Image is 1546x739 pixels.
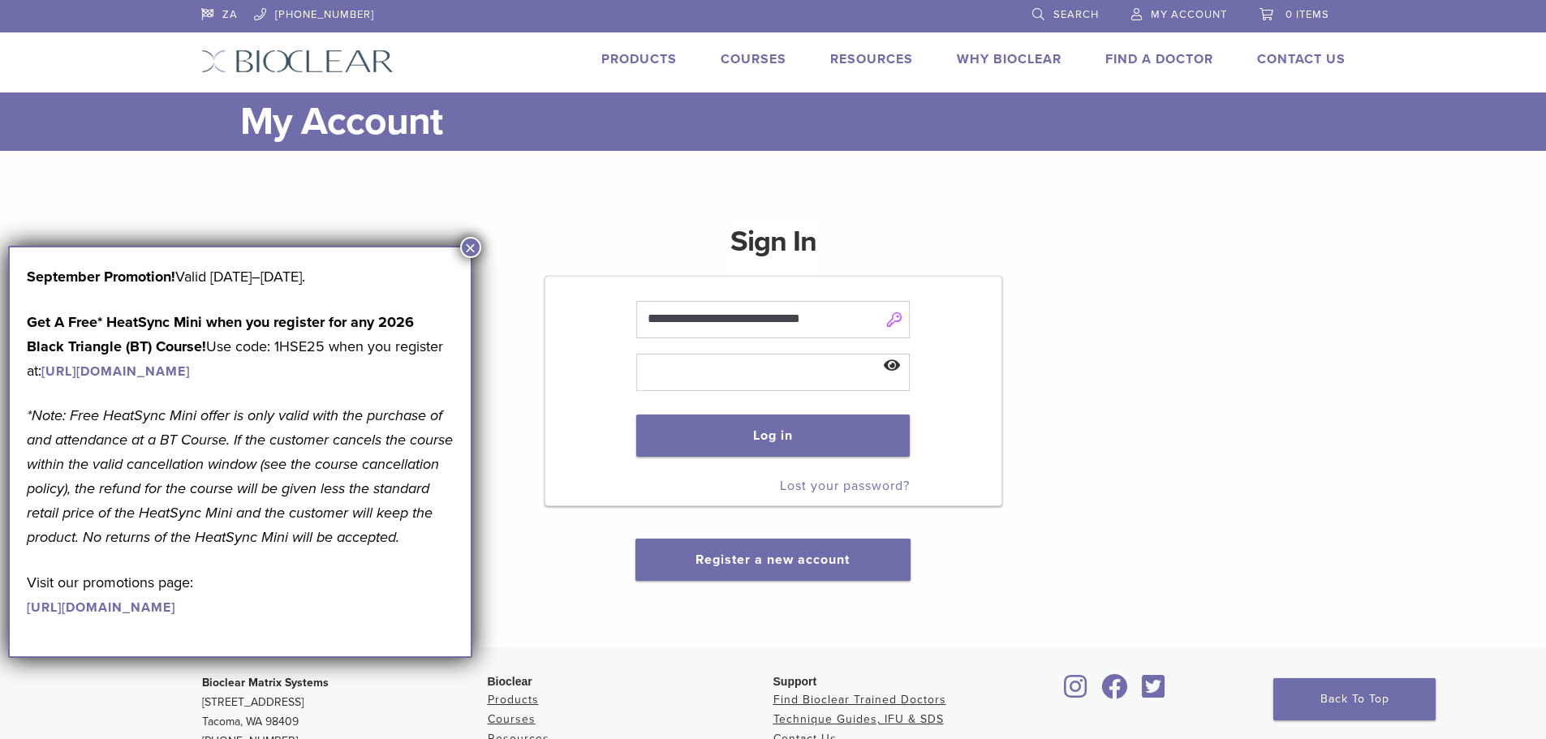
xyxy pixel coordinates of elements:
[636,415,910,457] button: Log in
[1151,8,1227,21] span: My Account
[1053,8,1099,21] span: Search
[875,346,910,387] button: Show password
[41,363,190,380] a: [URL][DOMAIN_NAME]
[201,49,394,73] img: Bioclear
[202,676,329,690] strong: Bioclear Matrix Systems
[488,712,536,726] a: Courses
[27,310,454,383] p: Use code: 1HSE25 when you register at:
[773,675,817,688] span: Support
[730,222,816,274] h1: Sign In
[601,51,677,67] a: Products
[957,51,1062,67] a: Why Bioclear
[635,539,910,581] button: Register a new account
[27,268,175,286] b: September Promotion!
[1257,51,1346,67] a: Contact Us
[488,675,532,688] span: Bioclear
[460,237,481,258] button: Close
[488,693,539,707] a: Products
[1285,8,1329,21] span: 0 items
[773,712,944,726] a: Technique Guides, IFU & SDS
[1059,684,1093,700] a: Bioclear
[27,406,453,546] em: *Note: Free HeatSync Mini offer is only valid with the purchase of and attendance at a BT Course....
[1273,678,1436,720] a: Back To Top
[780,478,910,494] a: Lost your password?
[27,313,414,355] strong: Get A Free* HeatSync Mini when you register for any 2026 Black Triangle (BT) Course!
[695,552,850,568] a: Register a new account
[1105,51,1213,67] a: Find A Doctor
[27,570,454,619] p: Visit our promotions page:
[830,51,913,67] a: Resources
[27,599,175,616] a: [URL][DOMAIN_NAME]
[1137,684,1171,700] a: Bioclear
[721,51,786,67] a: Courses
[1096,684,1134,700] a: Bioclear
[773,693,946,707] a: Find Bioclear Trained Doctors
[27,264,454,289] p: Valid [DATE]–[DATE].
[240,92,1346,151] h1: My Account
